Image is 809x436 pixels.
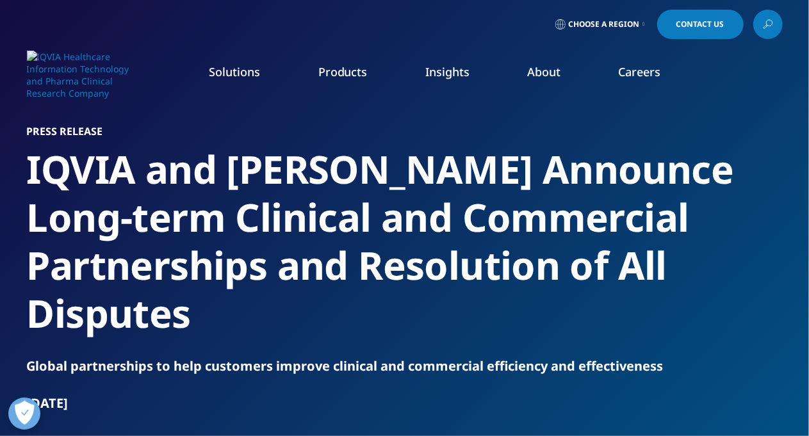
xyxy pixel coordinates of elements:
a: Careers [618,64,660,79]
button: Open Preferences [8,398,40,430]
div: [DATE] [27,394,783,412]
span: Contact Us [676,20,724,28]
a: Contact Us [657,10,744,39]
a: Insights [425,64,470,79]
a: Solutions [209,64,261,79]
nav: Primary [135,45,783,105]
span: Choose a Region [569,19,640,29]
h1: Press Release [27,125,783,138]
a: Products [318,64,368,79]
a: About [527,64,560,79]
h2: IQVIA and [PERSON_NAME] Announce Long-term Clinical and Commercial Partnerships and Resolution of... [27,145,783,337]
img: IQVIA Healthcare Information Technology and Pharma Clinical Research Company [27,51,129,99]
div: Global partnerships to help customers improve clinical and commercial efficiency and effectiveness [27,357,783,375]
